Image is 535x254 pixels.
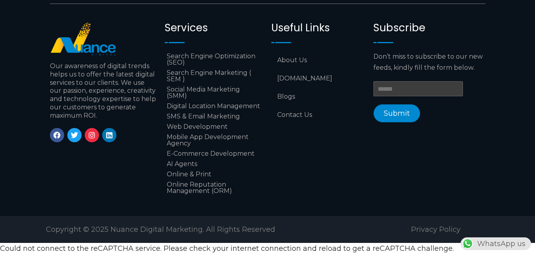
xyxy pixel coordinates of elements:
a: Online Reputation Management (ORM) [165,180,263,196]
img: WhatsApp [461,237,474,250]
a: Social Media Marketing (SMM) [165,84,263,101]
a: [DOMAIN_NAME] [271,69,366,88]
a: Blogs [271,88,366,106]
div: WhatsApp us [461,237,531,250]
h2: Useful Links [271,22,366,34]
span: Copyright © 2025 Nuance Digital Marketing. All Rights Reserved [46,225,275,234]
a: Mobile App Development Agency [165,132,263,149]
p: Our awareness of digital trends helps us to offer the latest digital services to our clients. We ... [50,62,157,120]
a: WhatsAppWhatsApp us [461,239,531,248]
a: Search Engine Marketing ( SEM ) [165,68,263,84]
a: Web Development [165,122,263,132]
a: Contact Us [271,106,366,124]
a: E-Commerce Development [165,149,263,159]
a: About Us [271,51,366,69]
button: Submit [373,104,420,122]
a: SMS & Email Marketing [165,111,263,122]
a: Privacy Policy [411,225,461,234]
a: Digital Location Management [165,101,263,111]
p: Don’t miss to subscribe to our new feeds, kindly fill the form below. [373,51,485,73]
h2: Services [165,22,263,34]
a: AI Agents [165,159,263,169]
a: Search Engine Optimization (SEO) [165,51,263,68]
h2: Subscribe [373,22,485,34]
a: Online & Print [165,169,263,180]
